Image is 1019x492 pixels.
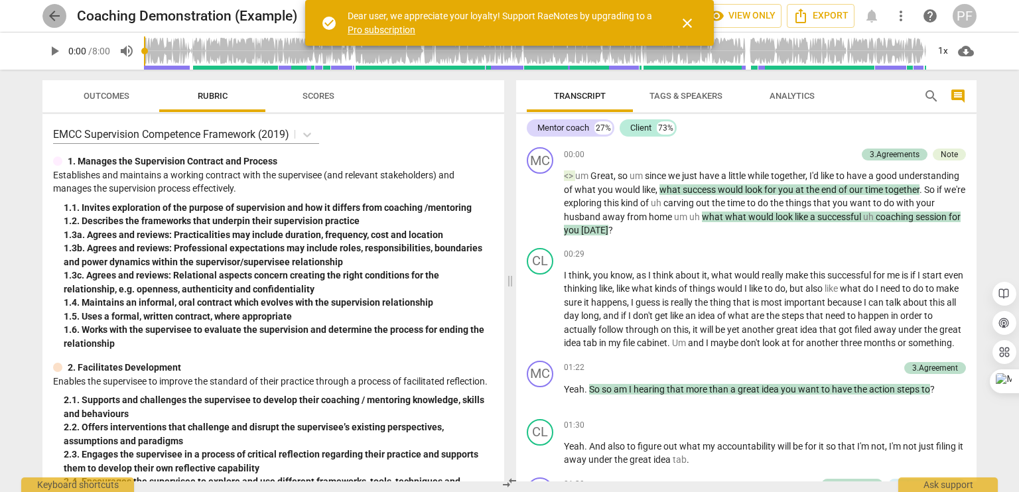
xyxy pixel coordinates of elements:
span: , [707,270,711,280]
span: View only [709,8,776,24]
span: , [805,170,809,181]
span: don't [633,310,655,321]
span: of [564,184,575,195]
span: volume_up [119,43,135,59]
span: home [649,212,674,222]
span: , [599,310,603,321]
span: do [758,198,770,208]
span: just [682,170,699,181]
span: to [764,283,775,294]
span: , [612,283,616,294]
span: and [603,310,621,321]
span: Export [793,8,849,24]
span: a [730,384,738,395]
span: Filler word [689,212,702,222]
span: most [761,297,784,308]
span: comment [950,88,966,104]
span: like [642,184,655,195]
span: I [864,297,868,308]
div: 1. 2. Describes the frameworks that underpin their supervision practice [64,214,494,228]
span: from [627,212,649,222]
span: understanding [899,170,959,181]
span: what [728,310,751,321]
span: cloud_download [958,43,974,59]
button: Search [921,86,942,107]
span: my [608,338,623,348]
span: about [903,297,929,308]
span: what [632,283,655,294]
span: to [924,310,933,321]
div: 1. 6. Works with the supervisee to evaluate the supervision and determine the process for ending ... [64,323,494,350]
span: in [891,310,900,321]
span: great [738,384,762,395]
span: need [825,310,847,321]
span: even [944,270,963,280]
span: of [717,310,728,321]
button: View only [703,4,781,28]
div: 73% [657,121,675,135]
span: this [673,324,689,335]
span: Filler word [674,212,689,222]
span: , [655,184,659,195]
span: , [689,324,693,335]
div: 1. 4. Maintains an informal, oral contract which evolves with the supervision relationship [64,296,494,310]
span: more_vert [893,8,909,24]
span: would [717,283,744,294]
div: Note [941,149,958,160]
span: Analytics [770,91,815,101]
div: 1x [930,40,955,62]
span: to [902,283,913,294]
span: sure [564,297,584,308]
a: Pro subscription [348,25,415,35]
span: 00:29 [564,249,584,260]
span: I [876,283,880,294]
span: since [645,170,668,181]
span: another [742,324,776,335]
div: 27% [594,121,612,135]
span: coaching [876,212,916,222]
span: 01:22 [564,362,584,373]
span: it [693,324,700,335]
span: that [819,324,839,335]
span: 0:00 [68,46,86,56]
span: hearing [634,384,667,395]
span: like [795,212,810,222]
span: something [908,338,952,348]
span: if [937,184,944,195]
span: look [762,338,781,348]
span: . [667,338,672,348]
span: together [885,184,919,195]
button: Export [787,4,854,28]
span: like [749,283,764,294]
span: visibility [709,8,724,24]
span: if [910,270,917,280]
div: PF [953,4,977,28]
span: so [618,170,630,181]
span: Yeah [564,384,584,395]
span: time [727,198,747,208]
span: the [766,310,781,321]
span: successful [817,212,863,222]
span: so [602,384,614,395]
span: [DATE] [581,225,608,235]
span: arrow_back [46,8,62,24]
p: 1. Manages the Supervision Contract and Process [68,154,277,168]
div: 1. 1. Invites exploration of the purpose of supervision and how it differs from coaching /mentoring [64,201,494,215]
span: our [849,184,865,195]
span: file [623,338,637,348]
span: great [939,324,961,335]
span: you [833,198,850,208]
span: the [695,297,710,308]
div: 1. 3a. Agrees and reviews: Practicalities may include duration, frequency, cost and location [64,228,494,242]
span: / 8:00 [88,46,110,56]
span: compare_arrows [502,475,517,491]
span: have [847,170,868,181]
div: Ask support [898,477,998,492]
span: can [868,297,886,308]
span: day [564,310,581,321]
button: Play [42,39,66,63]
span: do [863,283,876,294]
span: another [806,338,841,348]
span: idea [762,384,781,395]
div: 1. 5. Uses a formal, written contract, where appropriate [64,310,494,324]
